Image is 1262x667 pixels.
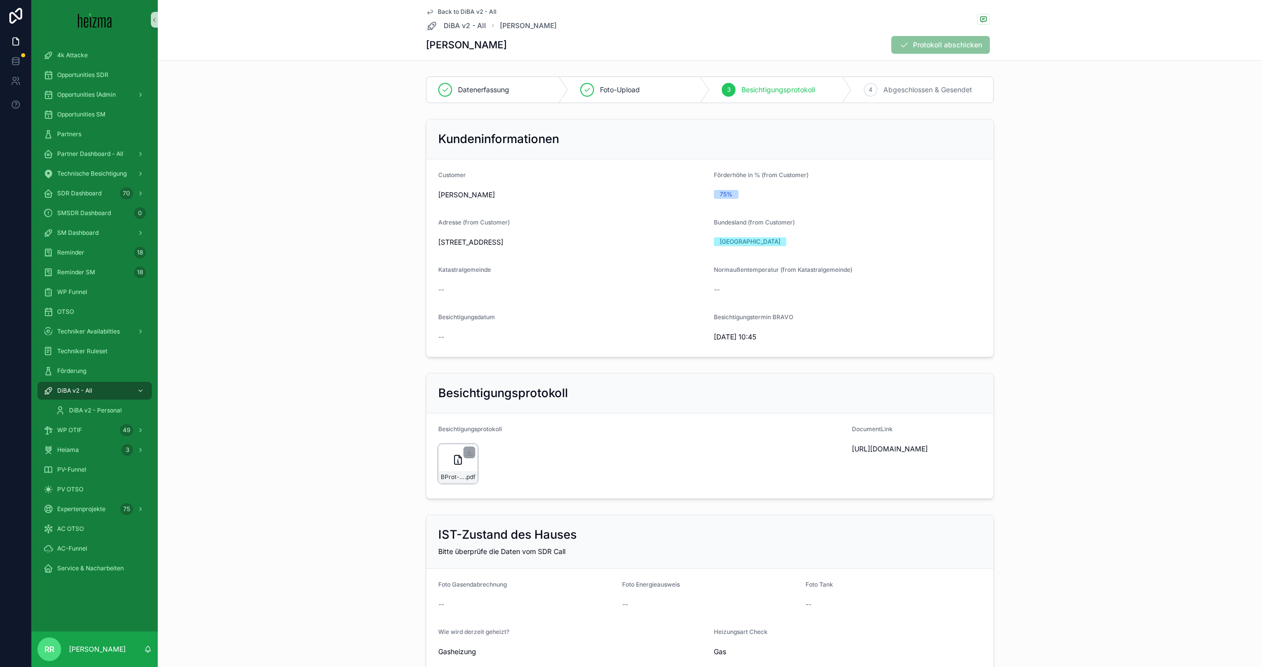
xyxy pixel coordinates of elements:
[714,171,808,179] span: Förderhöhe in % (from Customer)
[869,86,873,94] span: 4
[622,599,628,609] span: --
[57,545,87,553] span: AC-Funnel
[57,328,120,335] span: Techniker Availabilties
[37,263,152,281] a: Reminder SM18
[57,189,102,197] span: SDR Dashboard
[120,424,133,436] div: 49
[57,446,79,454] span: Heiama
[714,313,793,321] span: Besichtigungstermin BRAVO
[57,268,95,276] span: Reminder SM
[32,39,158,590] div: scrollable content
[438,285,444,295] span: --
[438,131,559,147] h2: Kundeninformationen
[438,266,491,273] span: Katastralgemeinde
[37,145,152,163] a: Partner Dashboard - All
[57,525,84,533] span: AC OTSO
[37,185,152,202] a: SDR Dashboard70
[727,86,731,94] span: 3
[57,249,84,257] span: Reminder
[37,461,152,479] a: PV-Funnel
[600,85,640,95] span: Foto-Upload
[438,237,706,247] span: [STREET_ADDRESS]
[57,130,81,138] span: Partners
[37,559,152,577] a: Service & Nacharbeiten
[438,385,568,401] h2: Besichtigungsprotokoll
[714,628,768,635] span: Heizungsart Check
[57,387,92,395] span: DiBA v2 - All
[57,150,123,158] span: Partner Dashboard - All
[37,520,152,538] a: AC OTSO
[37,86,152,104] a: Opportunities (Admin
[57,426,82,434] span: WP OTIF
[57,564,124,572] span: Service & Nacharbeiten
[57,209,111,217] span: SMSDR Dashboard
[57,485,83,493] span: PV OTSO
[438,8,496,16] span: Back to DiBA v2 - All
[120,187,133,199] div: 70
[444,21,486,31] span: DiBA v2 - All
[500,21,557,31] a: [PERSON_NAME]
[37,481,152,498] a: PV OTSO
[883,85,972,95] span: Abgeschlossen & Gesendet
[37,540,152,557] a: AC-Funnel
[458,85,509,95] span: Datenerfassung
[852,425,893,433] span: DocumentLink
[44,643,54,655] span: RR
[57,71,108,79] span: Opportunities SDR
[57,111,105,118] span: Opportunities SM
[720,190,733,199] div: 75%
[720,237,780,246] div: [GEOGRAPHIC_DATA]
[438,628,509,635] span: Wie wird derzeit geheizt?
[37,421,152,439] a: WP OTIF49
[37,362,152,380] a: Förderung
[57,288,87,296] span: WP Funnel
[438,171,466,179] span: Customer
[37,323,152,340] a: Techniker Availabilties
[57,170,127,178] span: Technische Besichtigung
[622,581,680,588] span: Foto Energieausweis
[438,190,495,200] span: [PERSON_NAME]
[37,303,152,321] a: OTSO
[37,441,152,459] a: Heiama3
[57,505,105,513] span: Expertenprojekte
[426,8,496,16] a: Back to DiBA v2 - All
[441,473,465,481] span: BProt-2025-04-29--1342
[438,425,502,433] span: Besichtigungsprotokoll
[57,51,88,59] span: 4k Attacke
[37,46,152,64] a: 4k Attacke
[37,244,152,261] a: Reminder18
[121,444,133,456] div: 3
[438,332,444,342] span: --
[806,599,811,609] span: --
[37,382,152,400] a: DiBA v2 - All
[438,581,507,588] span: Foto Gasendabrechnung
[438,313,495,321] span: Besichtigungsdatum
[465,473,475,481] span: .pdf
[37,106,152,123] a: Opportunities SM
[37,66,152,84] a: Opportunities SDR
[852,444,982,454] span: [URL][DOMAIN_NAME]
[714,647,982,657] span: Gas
[37,283,152,301] a: WP Funnel
[78,12,112,28] img: App logo
[69,644,126,654] p: [PERSON_NAME]
[57,347,107,355] span: Techniker Ruleset
[134,207,146,219] div: 0
[714,332,982,342] span: [DATE] 10:45
[134,266,146,278] div: 18
[438,547,565,556] span: Bitte überprüfe die Daten vom SDR Call
[57,308,74,316] span: OTSO
[714,219,795,226] span: Bundesland (from Customer)
[69,407,122,414] span: DiBA v2 - Personal
[57,229,99,237] span: SM Dashboard
[438,599,444,609] span: --
[37,125,152,143] a: Partners
[57,367,86,375] span: Förderung
[438,527,577,543] h2: IST-Zustand des Hauses
[714,266,852,273] span: Normaußentemperatur (from Katastralgemeinde)
[438,219,510,226] span: Adresse (from Customer)
[37,500,152,518] a: Expertenprojekte75
[134,247,146,259] div: 18
[57,91,116,99] span: Opportunities (Admin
